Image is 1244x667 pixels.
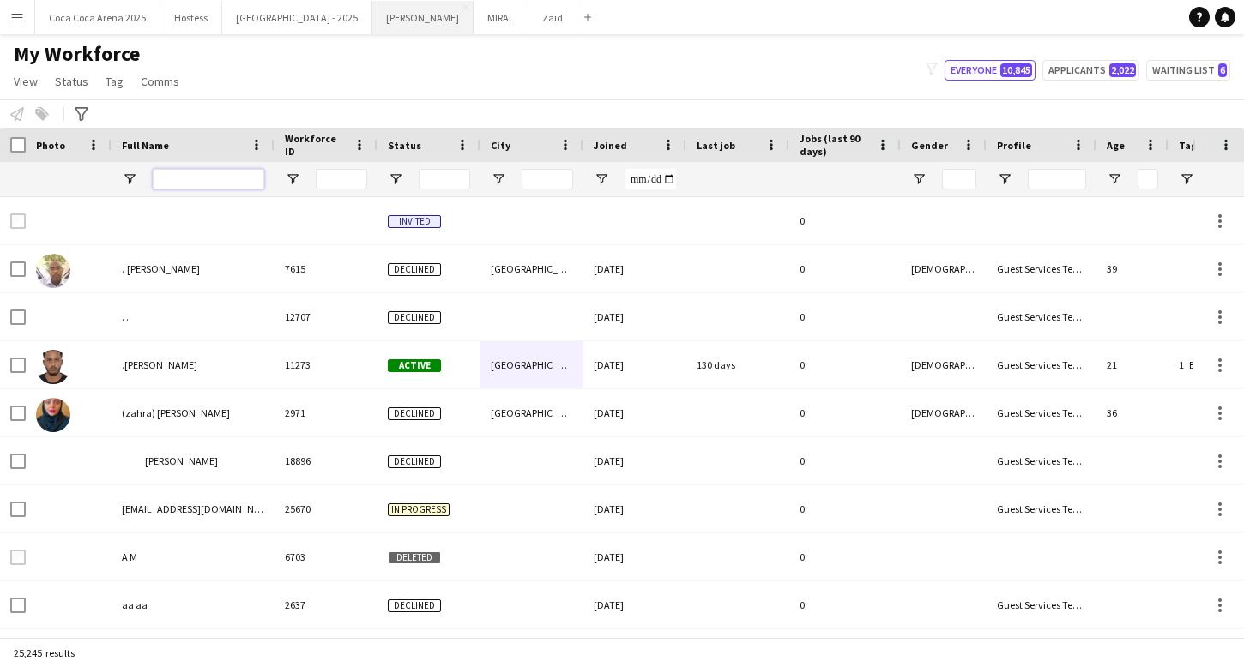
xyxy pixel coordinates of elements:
button: Open Filter Menu [122,171,137,187]
span: Workforce ID [285,132,347,158]
button: Applicants2,022 [1042,60,1139,81]
span: 10,845 [1000,63,1032,77]
div: [DATE] [583,437,686,484]
div: [DATE] [583,581,686,628]
div: 0 [789,245,901,292]
button: Open Filter Menu [1107,171,1122,187]
a: Tag [99,70,130,93]
span: 6 [1218,63,1227,77]
div: 0 [789,293,901,340]
div: 0 [789,389,901,436]
button: Everyone10,845 [945,60,1036,81]
a: Comms [134,70,186,93]
button: Open Filter Menu [491,171,506,187]
div: [DATE] [583,245,686,292]
div: [DATE] [583,293,686,340]
input: Row Selection is disabled for this row (unchecked) [10,550,26,565]
a: View [7,70,45,93]
div: 0 [789,485,901,532]
input: Full Name Filter Input [153,169,264,189]
span: Age [1107,139,1125,152]
div: 39 [1096,245,1169,292]
a: Status [48,70,95,93]
div: Guest Services Team [987,437,1096,484]
div: [DATE] [583,389,686,436]
button: Hostess [160,1,222,34]
button: Open Filter Menu [1179,171,1194,187]
button: Open Filter Menu [997,171,1012,187]
button: [GEOGRAPHIC_DATA] - 2025 [222,1,372,34]
span: ⠀⠀⠀[PERSON_NAME] [122,454,218,467]
div: Guest Services Team [987,245,1096,292]
div: 0 [789,197,901,244]
div: 18896 [275,437,377,484]
app-action-btn: Advanced filters [71,104,92,124]
div: 25670 [275,485,377,532]
div: 130 days [686,341,789,388]
div: 7615 [275,245,377,292]
input: Row Selection is disabled for this row (unchecked) [10,213,26,229]
span: Status [55,74,88,89]
div: Guest Services Team [987,389,1096,436]
span: Comms [141,74,179,89]
div: 0 [789,341,901,388]
span: 2,022 [1109,63,1136,77]
div: [GEOGRAPHIC_DATA] [480,389,583,436]
div: 0 [789,437,901,484]
span: Tags [1179,139,1202,152]
span: View [14,74,38,89]
input: Workforce ID Filter Input [316,169,367,189]
span: Last job [697,139,735,152]
span: [EMAIL_ADDRESS][DOMAIN_NAME] [PERSON_NAME] [122,502,351,515]
button: Open Filter Menu [594,171,609,187]
div: 11273 [275,341,377,388]
span: (zahra) [PERSON_NAME] [122,406,230,419]
span: Deleted [388,551,441,564]
span: My Workforce [14,41,140,67]
span: ، [PERSON_NAME] [122,262,200,275]
span: Gender [911,139,948,152]
div: [DEMOGRAPHIC_DATA] [901,389,987,436]
button: Waiting list6 [1146,60,1230,81]
div: 0 [789,581,901,628]
button: MIRAL [474,1,528,34]
div: Guest Services Team [987,341,1096,388]
div: Guest Services Team [987,293,1096,340]
input: Status Filter Input [419,169,470,189]
button: Coca Coca Arena 2025 [35,1,160,34]
span: Declined [388,311,441,324]
span: Profile [997,139,1031,152]
div: 2637 [275,581,377,628]
span: A M [122,550,137,563]
div: [DATE] [583,485,686,532]
div: [DEMOGRAPHIC_DATA] [901,341,987,388]
span: In progress [388,503,450,516]
span: Jobs (last 90 days) [800,132,870,158]
div: 6703 [275,533,377,580]
div: [DATE] [583,341,686,388]
span: Declined [388,263,441,276]
div: [GEOGRAPHIC_DATA] [480,245,583,292]
span: Invited [388,215,441,228]
input: Profile Filter Input [1028,169,1086,189]
div: [DATE] [583,533,686,580]
span: Full Name [122,139,169,152]
span: City [491,139,510,152]
input: Joined Filter Input [625,169,676,189]
input: Age Filter Input [1138,169,1158,189]
div: Guest Services Team [987,485,1096,532]
span: Photo [36,139,65,152]
div: 12707 [275,293,377,340]
div: 36 [1096,389,1169,436]
div: 0 [789,533,901,580]
input: Gender Filter Input [942,169,976,189]
span: . . [122,310,129,323]
div: Guest Services Team [987,581,1096,628]
input: City Filter Input [522,169,573,189]
span: Active [388,359,441,372]
span: Declined [388,455,441,468]
span: Tag [106,74,124,89]
div: [DEMOGRAPHIC_DATA] [901,245,987,292]
button: [PERSON_NAME] [372,1,474,34]
button: Open Filter Menu [388,171,403,187]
